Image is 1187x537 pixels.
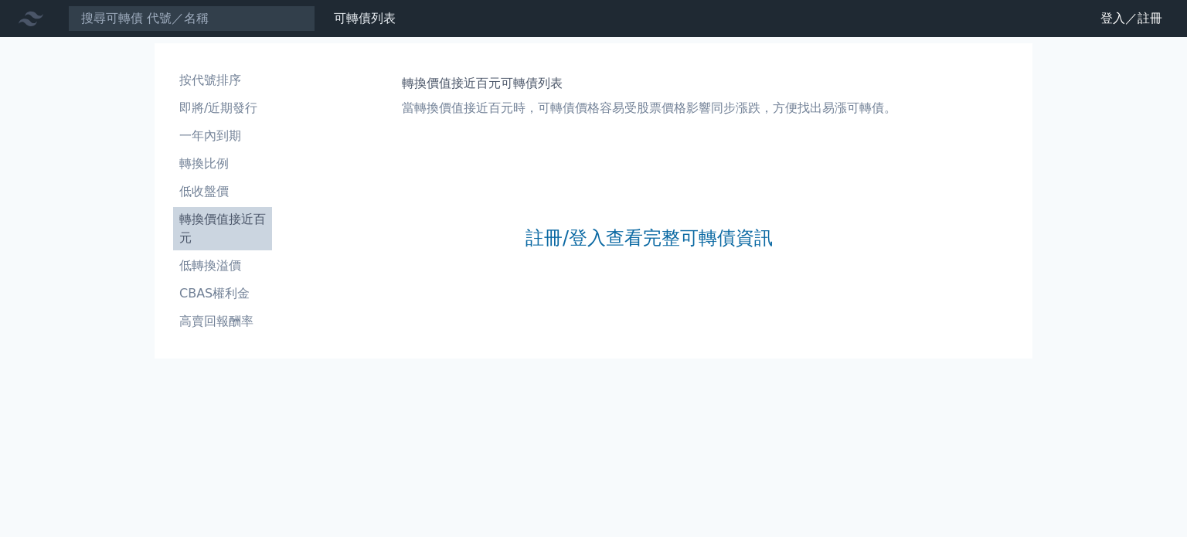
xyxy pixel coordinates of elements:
[173,151,272,176] a: 轉換比例
[402,99,896,117] p: 當轉換價值接近百元時，可轉債價格容易受股票價格影響同步漲跌，方便找出易漲可轉債。
[173,96,272,121] a: 即將/近期發行
[173,68,272,93] a: 按代號排序
[173,312,272,331] li: 高賣回報酬率
[173,207,272,250] a: 轉換價值接近百元
[173,210,272,247] li: 轉換價值接近百元
[173,182,272,201] li: 低收盤價
[525,226,773,250] a: 註冊/登入查看完整可轉債資訊
[173,99,272,117] li: 即將/近期發行
[173,124,272,148] a: 一年內到期
[173,71,272,90] li: 按代號排序
[402,74,896,93] h1: 轉換價值接近百元可轉債列表
[173,284,272,303] li: CBAS權利金
[173,309,272,334] a: 高賣回報酬率
[173,155,272,173] li: 轉換比例
[334,11,396,25] a: 可轉債列表
[173,281,272,306] a: CBAS權利金
[173,253,272,278] a: 低轉換溢價
[173,127,272,145] li: 一年內到期
[173,257,272,275] li: 低轉換溢價
[1088,6,1175,31] a: 登入／註冊
[173,179,272,204] a: 低收盤價
[68,5,315,32] input: 搜尋可轉債 代號／名稱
